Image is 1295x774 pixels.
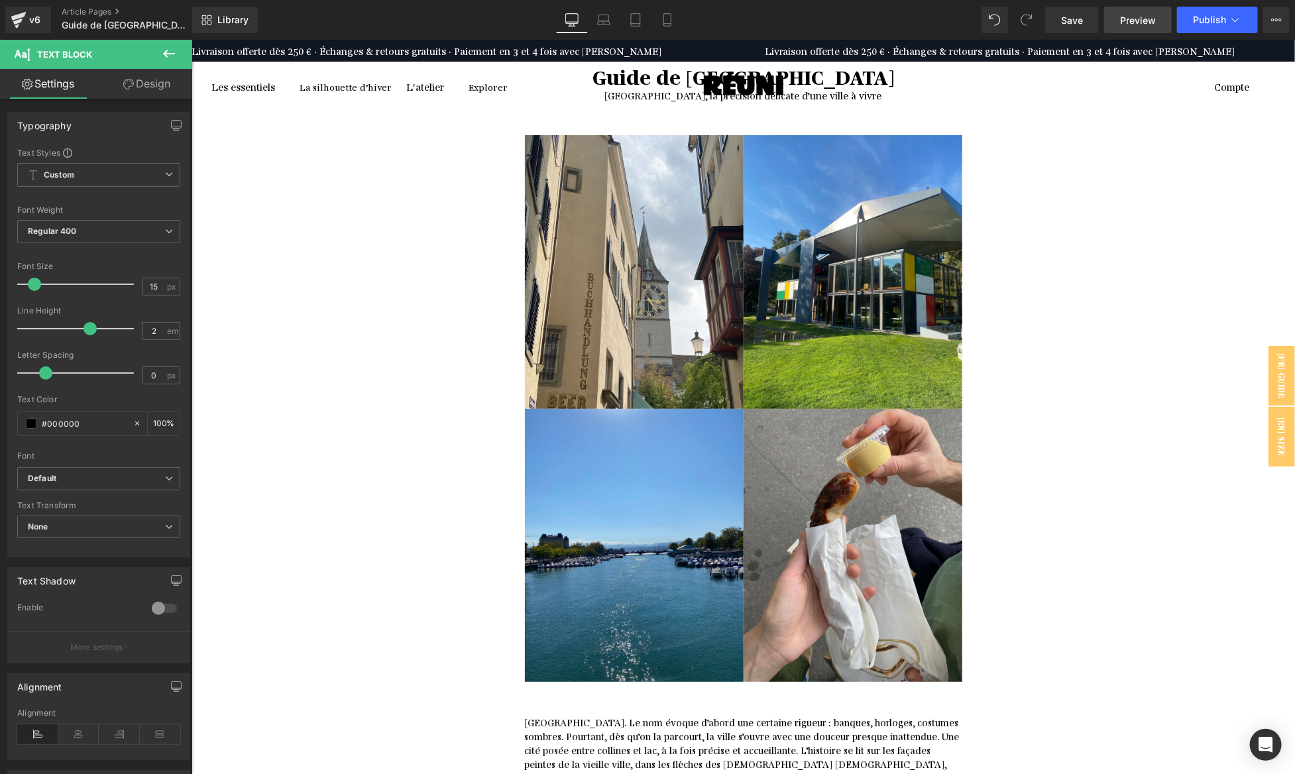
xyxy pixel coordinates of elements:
[588,7,620,33] a: Laptop
[28,226,77,236] b: Regular 400
[28,473,56,484] i: Default
[620,7,651,33] a: Tablet
[17,602,139,616] div: Enable
[28,522,48,531] b: None
[5,7,51,33] a: v6
[1013,7,1040,33] button: Redo
[17,306,180,315] div: Line Height
[217,14,249,26] span: Library
[1050,367,1103,427] span: [EN] SIZE GUIDE
[8,632,190,663] button: More settings
[42,416,127,431] input: Color
[1250,729,1282,761] div: Open Intercom Messenger
[1177,7,1258,33] button: Publish
[17,147,180,158] div: Text Styles
[44,170,74,181] b: Custom
[17,708,180,718] div: Alignment
[166,48,938,62] p: [GEOGRAPHIC_DATA], la précision délicate d’une ville à vivre
[401,23,703,49] b: Guide de [GEOGRAPHIC_DATA]
[62,7,214,17] a: Article Pages
[148,412,180,435] div: %
[62,20,189,30] span: Guide de [GEOGRAPHIC_DATA]
[99,69,195,99] a: Design
[17,351,180,360] div: Letter Spacing
[27,11,43,28] div: v6
[651,7,683,33] a: Mobile
[17,113,72,131] div: Typography
[17,451,180,461] div: Font
[1050,306,1103,366] span: [FR] GUIDE DES TAILLES
[17,395,180,404] div: Text Color
[556,7,588,33] a: Desktop
[167,327,178,335] span: em
[17,205,180,215] div: Font Weight
[70,641,123,653] p: More settings
[1104,7,1172,33] a: Preview
[1120,13,1156,27] span: Preview
[37,49,92,60] span: Text Block
[1263,7,1290,33] button: More
[17,674,62,692] div: Alignment
[333,676,771,758] span: [GEOGRAPHIC_DATA]. Le nom évoque d’abord une certaine rigueur : banques, horloges, costumes sombr...
[982,7,1008,33] button: Undo
[1061,13,1083,27] span: Save
[17,262,180,271] div: Font Size
[167,371,178,380] span: px
[17,568,76,586] div: Text Shadow
[1193,15,1226,25] span: Publish
[17,501,180,510] div: Text Transform
[167,282,178,291] span: px
[192,7,258,33] a: New Library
